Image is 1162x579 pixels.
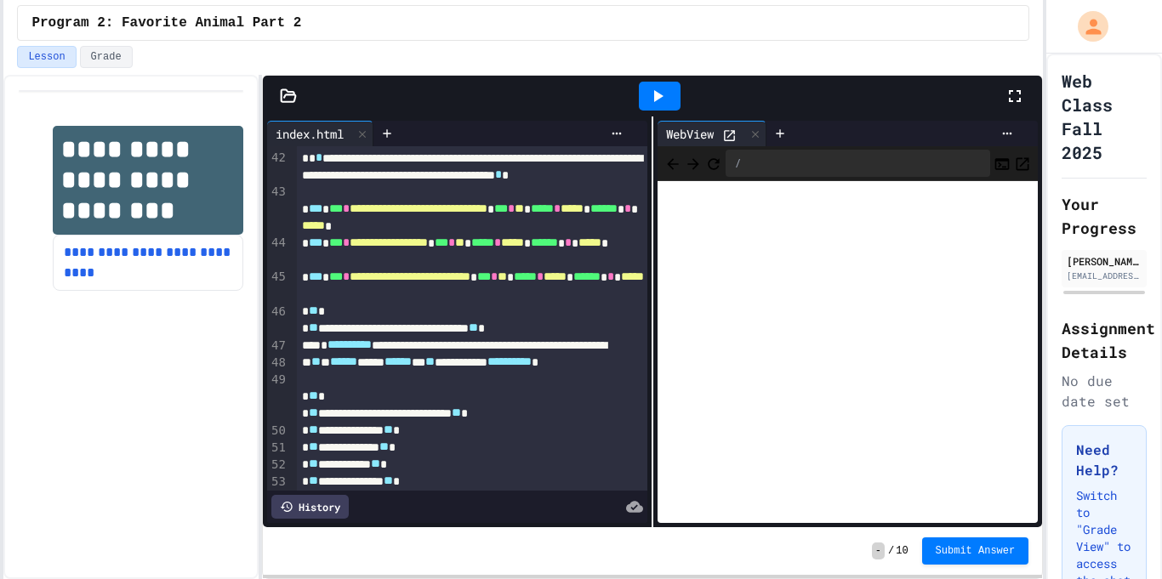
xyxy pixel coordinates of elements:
div: WebView [658,121,766,146]
div: My Account [1060,7,1113,46]
iframe: Web Preview [658,181,1038,524]
div: index.html [267,125,352,143]
button: Grade [80,46,133,68]
div: 50 [267,423,288,440]
h2: Your Progress [1062,192,1147,240]
div: WebView [658,125,722,143]
div: 47 [267,338,288,355]
button: Lesson [17,46,76,68]
span: Back [664,152,681,173]
h3: Need Help? [1076,440,1132,480]
div: 46 [267,304,288,338]
div: 45 [267,269,288,303]
div: 44 [267,235,288,269]
button: Submit Answer [922,537,1029,565]
div: History [271,495,349,519]
span: Submit Answer [936,544,1016,558]
div: No due date set [1062,371,1147,412]
div: / [726,150,990,177]
span: - [872,542,885,559]
div: 52 [267,457,288,474]
div: index.html [267,121,373,146]
div: 49 [267,372,288,423]
div: [EMAIL_ADDRESS][DOMAIN_NAME] [1067,270,1142,282]
button: Open in new tab [1014,153,1031,173]
span: Forward [685,152,702,173]
div: 53 [267,474,288,491]
span: Program 2: Favorite Animal Part 2 [31,13,301,33]
span: / [888,544,894,558]
div: 48 [267,355,288,372]
div: [PERSON_NAME] [1067,253,1142,269]
button: Refresh [705,153,722,173]
div: 42 [267,150,288,184]
h1: Web Class Fall 2025 [1062,69,1147,164]
span: 10 [896,544,908,558]
div: 51 [267,440,288,457]
div: 43 [267,184,288,235]
h2: Assignment Details [1062,316,1147,364]
button: Console [994,153,1011,173]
